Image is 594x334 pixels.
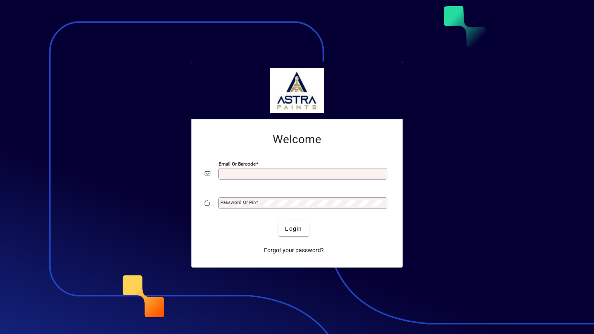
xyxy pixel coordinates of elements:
[285,225,302,233] span: Login
[278,221,309,236] button: Login
[220,199,256,205] mat-label: Password or Pin
[219,161,256,167] mat-label: Email or Barcode
[261,243,327,258] a: Forgot your password?
[205,133,389,147] h2: Welcome
[264,246,324,255] span: Forgot your password?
